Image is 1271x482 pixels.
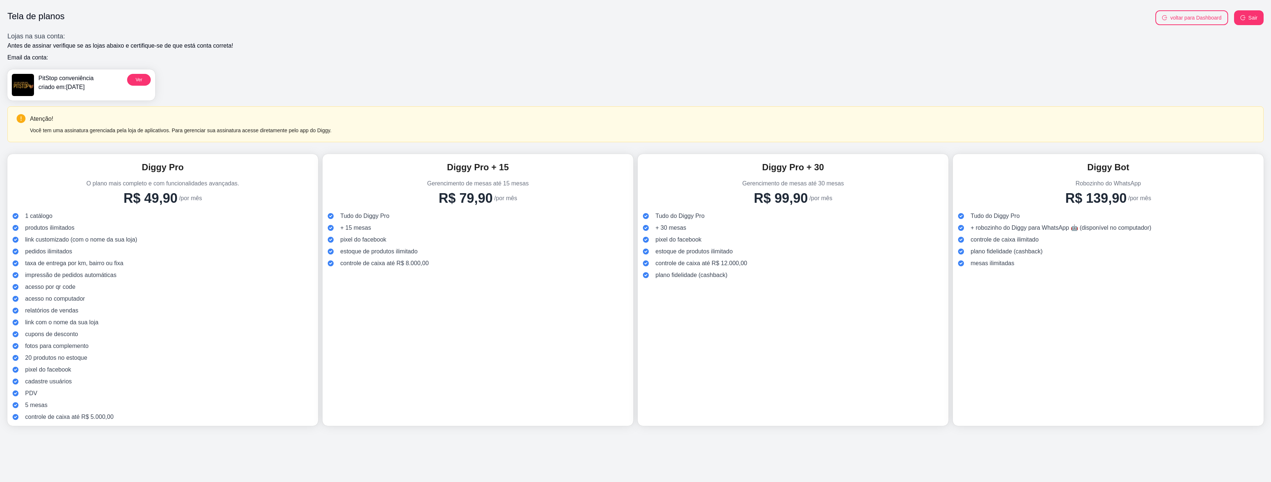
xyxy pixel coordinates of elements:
[179,194,202,203] p: /por mês
[12,161,314,173] h3: Diggy Pro
[25,306,78,315] span: relatórios de vendas
[25,413,113,421] span: controle de caixa até R$ 5.000,00
[12,74,34,96] img: menu logo
[25,318,98,327] span: link com o nome da sua loja
[494,194,517,203] p: /por mês
[1128,194,1151,203] p: /por mês
[25,353,87,362] span: 20 produtos no estoque
[971,223,1151,232] span: + robozinho do Diggy para WhatsApp 🤖 (disponível no computador)
[340,247,418,256] span: estoque de produtos ilimitado
[25,247,72,256] span: pedidos ilimitados
[25,212,52,221] span: 1 catálogo
[25,283,75,291] span: acesso por qr code
[25,365,71,374] span: pixel do facebook
[340,259,429,268] span: controle de caixa até R$ 8.000,00
[655,223,686,232] span: + 30 mesas
[327,161,629,173] h3: Diggy Pro + 15
[25,342,89,351] span: fotos para complemento
[340,223,371,232] span: + 15 mesas
[38,74,93,83] p: PitStop conveniência
[1162,15,1167,20] span: logout
[7,10,65,25] h1: Tela de planos
[25,389,37,398] span: PDV
[655,271,727,280] span: plano fidelidade (cashback)
[25,377,72,386] span: cadastre usuários
[25,294,85,303] span: acesso no computador
[655,235,702,244] span: pixel do facebook
[30,114,1254,123] div: Atenção!
[754,191,808,206] h4: R$ 99,90
[439,191,493,206] h4: R$ 79,90
[957,161,1259,173] h3: Diggy Bot
[7,53,1264,62] p: Email da conta:
[971,212,1020,221] span: Tudo do Diggy Pro
[327,179,629,188] p: Gerencimento de mesas até 15 mesas
[1155,10,1228,25] button: logoutvoltar para Dashboard
[12,179,314,188] p: O plano mais completo e com funcionalidades avançadas.
[7,41,1264,50] p: Antes de assinar verifique se as lojas abaixo e certifique-se de que está conta correta!
[25,259,123,268] span: taxa de entrega por km, bairro ou fixa
[25,271,116,280] span: impressão de pedidos automáticas
[30,126,1254,134] div: Você tem uma assinatura gerenciada pela loja de aplicativos. Para gerenciar sua assinatura acesse...
[123,191,177,206] h4: R$ 49,90
[655,212,705,221] span: Tudo do Diggy Pro
[127,74,151,86] button: Ver
[340,212,389,221] span: Tudo do Diggy Pro
[1065,191,1127,206] h4: R$ 139,90
[340,235,386,244] span: pixel do facebook
[642,161,944,173] h3: Diggy Pro + 30
[1240,15,1246,20] span: logout
[7,69,155,100] a: menu logoPitStop conveniênciacriado em:[DATE]Ver
[642,179,944,188] p: Gerencimento de mesas até 30 mesas
[809,194,832,203] p: /por mês
[38,83,93,92] p: criado em: [DATE]
[25,223,74,232] span: produtos ilimitados
[7,31,1264,41] h3: Lojas na sua conta:
[655,247,733,256] span: estoque de produtos ilimitado
[25,235,137,244] span: link customizado (com o nome da sua loja)
[25,330,78,339] span: cupons de desconto
[17,114,25,123] span: exclamation-circle
[655,259,747,268] span: controle de caixa até R$ 12.000,00
[971,259,1014,268] span: mesas ilimitadas
[971,247,1043,256] span: plano fidelidade (cashback)
[957,179,1259,188] p: Robozinho do WhatsApp
[971,235,1039,244] span: controle de caixa ilimitado
[1234,10,1264,25] button: logoutSair
[25,401,47,410] span: 5 mesas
